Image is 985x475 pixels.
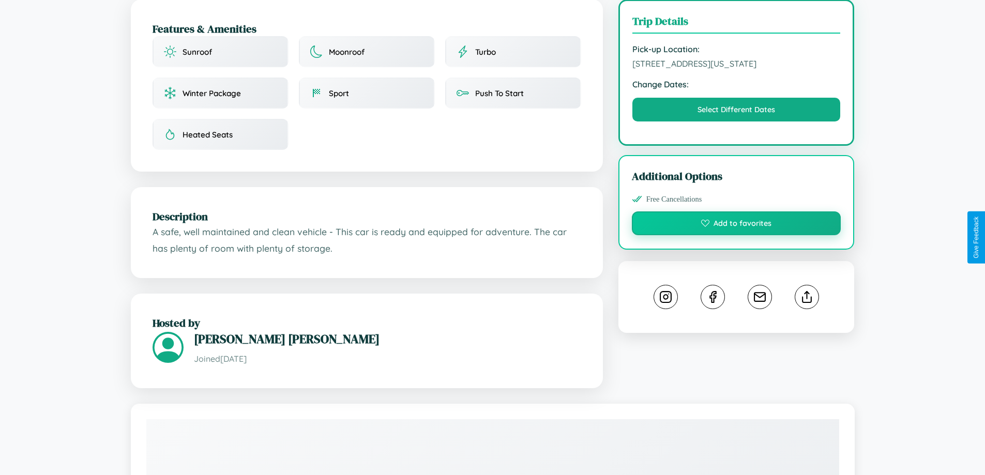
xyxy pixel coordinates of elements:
[632,168,841,183] h3: Additional Options
[632,58,841,69] span: [STREET_ADDRESS][US_STATE]
[153,209,581,224] h2: Description
[183,88,241,98] span: Winter Package
[632,98,841,121] button: Select Different Dates
[329,47,365,57] span: Moonroof
[475,88,524,98] span: Push To Start
[632,79,841,89] strong: Change Dates:
[194,330,581,347] h3: [PERSON_NAME] [PERSON_NAME]
[475,47,496,57] span: Turbo
[632,13,841,34] h3: Trip Details
[646,195,702,204] span: Free Cancellations
[153,315,581,330] h2: Hosted by
[329,88,349,98] span: Sport
[153,21,581,36] h2: Features & Amenities
[183,47,212,57] span: Sunroof
[973,217,980,258] div: Give Feedback
[153,224,581,256] p: A safe, well maintained and clean vehicle - This car is ready and equipped for adventure. The car...
[632,211,841,235] button: Add to favorites
[194,351,581,366] p: Joined [DATE]
[632,44,841,54] strong: Pick-up Location:
[183,130,233,140] span: Heated Seats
